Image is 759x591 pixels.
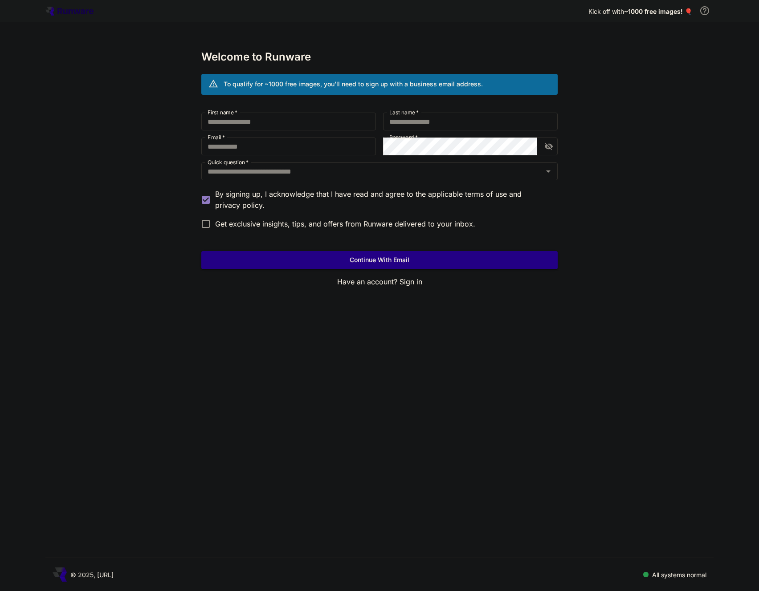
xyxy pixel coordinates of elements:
[201,51,558,63] h3: Welcome to Runware
[208,134,225,141] label: Email
[215,219,475,229] span: Get exclusive insights, tips, and offers from Runware delivered to your inbox.
[541,138,557,154] button: toggle password visibility
[224,79,483,89] div: To qualify for ~1000 free images, you’ll need to sign up with a business email address.
[208,158,249,166] label: Quick question
[624,8,692,15] span: ~1000 free images! 🎈
[201,276,558,287] p: Have an account?
[542,165,555,178] button: Open
[696,2,714,20] button: In order to qualify for free credit, you need to sign up with a business email address and click ...
[215,200,265,211] button: By signing up, I acknowledge that I have read and agree to the applicable terms of use and
[215,200,265,211] p: privacy policy.
[652,570,706,579] p: All systems normal
[208,109,237,116] label: First name
[201,251,558,269] button: Continue with email
[389,109,419,116] label: Last name
[588,8,624,15] span: Kick off with
[70,570,114,579] p: © 2025, [URL]
[465,189,507,200] button: By signing up, I acknowledge that I have read and agree to the applicable and privacy policy.
[389,134,418,141] label: Password
[400,276,422,287] button: Sign in
[465,189,507,200] p: terms of use
[215,189,551,211] p: By signing up, I acknowledge that I have read and agree to the applicable and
